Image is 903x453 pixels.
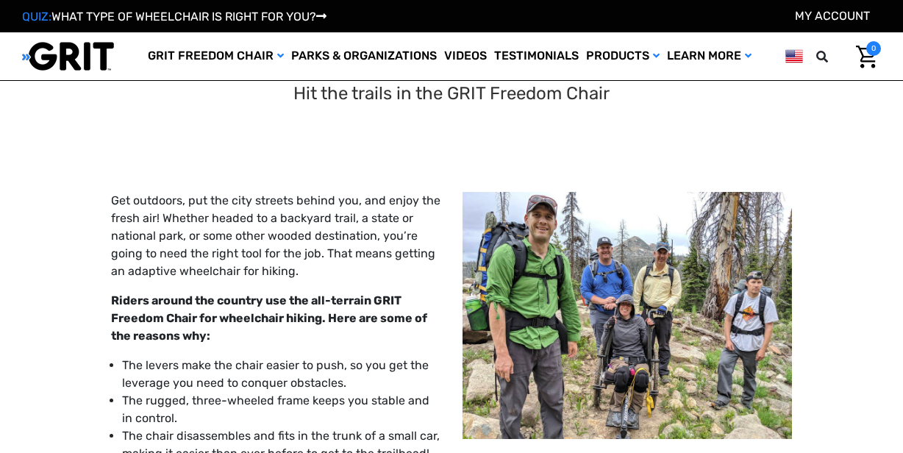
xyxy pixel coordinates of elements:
a: Cart with 0 items [845,41,881,72]
img: Cart [856,46,877,68]
iframe: Tidio Chat [704,358,896,427]
a: Testimonials [490,32,582,80]
a: QUIZ:WHAT TYPE OF WHEELCHAIR IS RIGHT FOR YOU? [22,10,326,24]
img: Group hiking, including one using GRIT Freedom Chair all-terrain wheelchair, on rocky grass and d... [463,192,792,439]
a: Account [795,9,870,23]
a: Products [582,32,663,80]
li: The rugged, three-wheeled frame keeps you stable and in control. [122,392,440,427]
a: Parks & Organizations [288,32,440,80]
input: Search [823,41,845,72]
p: Hit the trails in the GRIT Freedom Chair [293,80,610,107]
span: 0 [866,41,881,56]
a: Learn More [663,32,755,80]
strong: Riders around the country use the all-terrain GRIT Freedom Chair for wheelchair hiking. Here are ... [111,293,427,343]
p: Get outdoors, put the city streets behind you, and enjoy the fresh air! Whether headed to a backy... [111,192,440,280]
img: GRIT All-Terrain Wheelchair and Mobility Equipment [22,41,114,71]
a: Videos [440,32,490,80]
img: us.png [785,47,803,65]
li: The levers make the chair easier to push, so you get the leverage you need to conquer obstacles. [122,357,440,392]
span: QUIZ: [22,10,51,24]
a: GRIT Freedom Chair [144,32,288,80]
